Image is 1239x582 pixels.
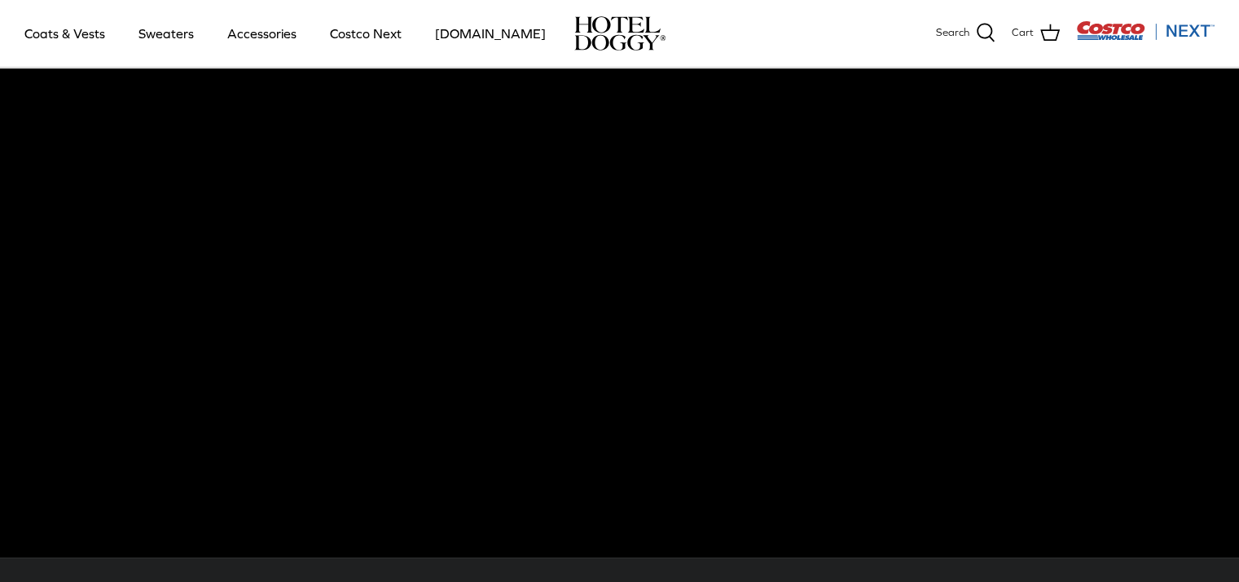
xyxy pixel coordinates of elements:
a: [DOMAIN_NAME] [420,6,560,61]
a: Costco Next [315,6,416,61]
a: Sweaters [124,6,209,61]
a: Accessories [213,6,311,61]
a: Visit Costco Next [1076,31,1215,43]
a: Coats & Vests [10,6,120,61]
span: Cart [1012,24,1034,42]
span: Search [936,24,969,42]
a: hoteldoggy.com hoteldoggycom [574,16,666,51]
a: Search [936,23,995,44]
a: Cart [1012,23,1060,44]
img: hoteldoggycom [574,16,666,51]
img: Costco Next [1076,20,1215,41]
